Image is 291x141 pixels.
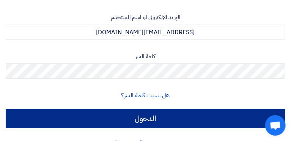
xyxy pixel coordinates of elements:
[6,25,285,40] input: أدخل بريد العمل الإلكتروني او اسم المستخدم الخاص بك ...
[6,13,285,22] label: البريد الإلكتروني او اسم المستخدم
[6,109,285,128] input: الدخول
[265,115,286,136] div: دردشة مفتوحة
[121,91,170,100] a: هل نسيت كلمة السر؟
[6,52,285,61] label: كلمة السر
